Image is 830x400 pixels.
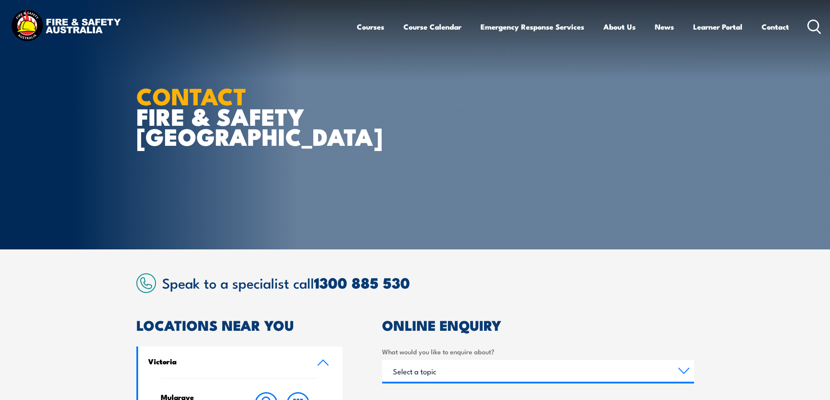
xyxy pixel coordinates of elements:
[382,319,694,331] h2: ONLINE ENQUIRY
[136,85,352,146] h1: FIRE & SAFETY [GEOGRAPHIC_DATA]
[603,15,636,38] a: About Us
[693,15,742,38] a: Learner Portal
[382,346,694,356] label: What would you like to enquire about?
[162,275,694,290] h2: Speak to a specialist call
[481,15,584,38] a: Emergency Response Services
[136,77,247,113] strong: CONTACT
[655,15,674,38] a: News
[357,15,384,38] a: Courses
[148,356,304,366] h4: Victoria
[403,15,461,38] a: Course Calendar
[136,319,343,331] h2: LOCATIONS NEAR YOU
[138,346,343,378] a: Victoria
[314,271,410,294] a: 1300 885 530
[762,15,789,38] a: Contact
